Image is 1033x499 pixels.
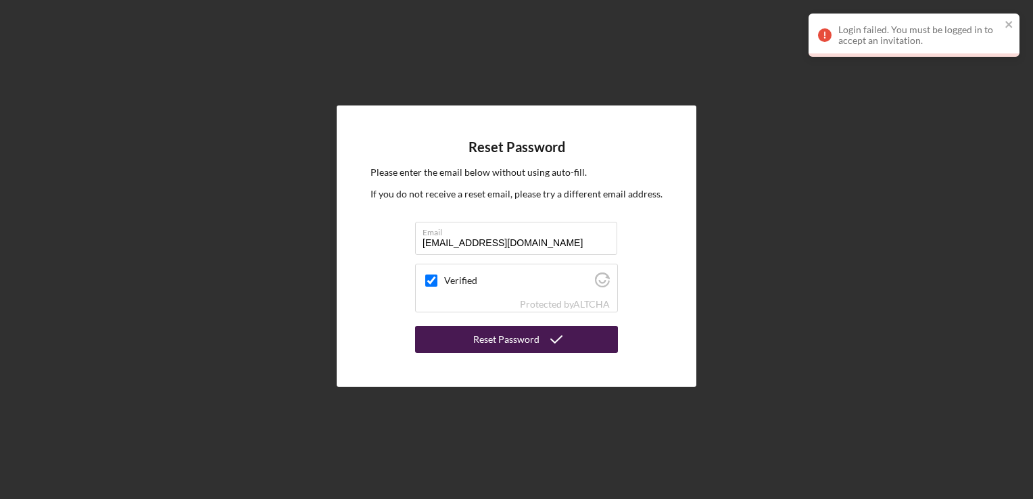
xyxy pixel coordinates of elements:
[473,326,539,353] div: Reset Password
[573,298,610,310] a: Visit Altcha.org
[1005,19,1014,32] button: close
[520,299,610,310] div: Protected by
[415,326,618,353] button: Reset Password
[444,275,591,286] label: Verified
[595,278,610,289] a: Visit Altcha.org
[370,187,663,201] p: If you do not receive a reset email, please try a different email address.
[838,24,1001,46] div: Login failed. You must be logged in to accept an invitation.
[370,165,663,180] p: Please enter the email below without using auto-fill.
[423,222,617,237] label: Email
[469,139,565,155] h4: Reset Password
